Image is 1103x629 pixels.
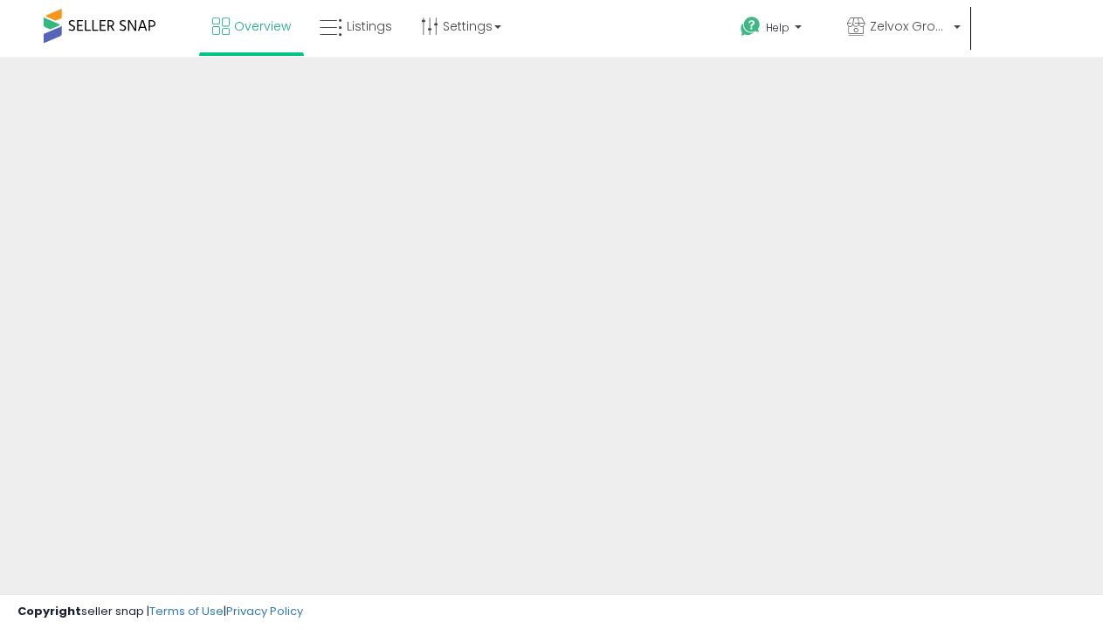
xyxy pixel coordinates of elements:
a: Terms of Use [149,603,224,619]
span: Listings [347,17,392,35]
strong: Copyright [17,603,81,619]
div: seller snap | | [17,604,303,620]
a: Privacy Policy [226,603,303,619]
span: Help [766,20,789,35]
span: Overview [234,17,291,35]
span: Zelvox Group LLC [870,17,948,35]
a: Help [727,3,831,57]
i: Get Help [740,16,762,38]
